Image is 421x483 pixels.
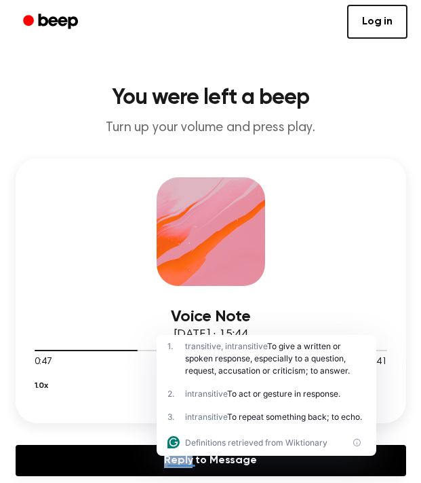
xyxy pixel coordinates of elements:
a: Reply to Message [16,445,406,476]
span: [DATE] · 15:44 [174,329,248,341]
h1: You were left a beep [11,87,410,109]
h3: Voice Note [35,308,387,326]
span: 0:47 [35,355,52,370]
a: Log in [347,5,407,39]
a: Beep [14,9,90,35]
span: 2:41 [369,355,386,370]
button: 1.0x [35,374,48,397]
p: Turn up your volume and press play. [11,120,410,137]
